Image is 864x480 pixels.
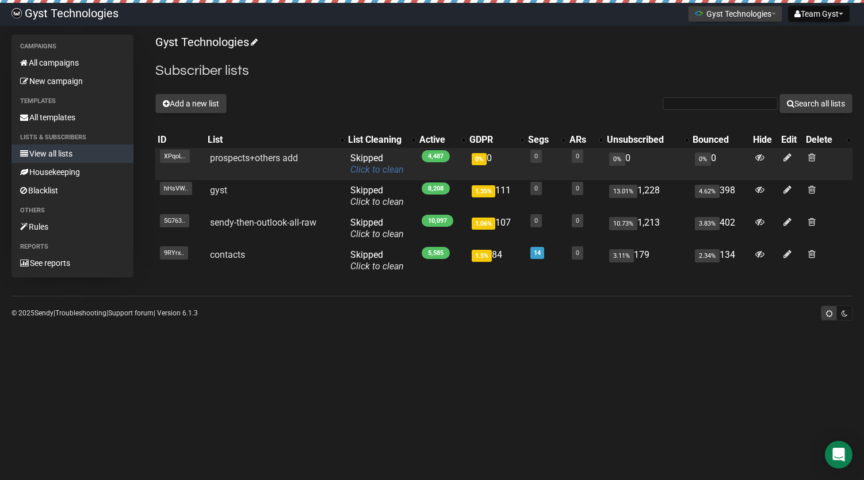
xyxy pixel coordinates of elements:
[605,212,690,245] td: 1,213
[12,131,133,144] li: Lists & subscribers
[609,249,634,262] span: 3.11%
[160,182,192,195] span: hHsVW..
[35,309,53,317] a: Sendy
[779,132,804,148] th: Edit: No sort applied, sorting is disabled
[350,228,404,239] a: Click to clean
[569,134,592,146] div: ARs
[609,217,637,230] span: 10.73%
[12,181,133,200] a: Blacklist
[12,54,133,72] a: All campaigns
[605,180,690,212] td: 1,228
[422,247,450,259] span: 5,585
[12,40,133,54] li: Campaigns
[576,217,579,224] a: 0
[12,8,22,18] img: 4bbcbfc452d929a90651847d6746e700
[576,153,579,160] a: 0
[210,249,245,260] a: contacts
[472,185,495,197] span: 1.35%
[160,246,188,260] span: 9RYrx..
[210,185,227,196] a: gyst
[12,254,133,272] a: See reports
[422,182,450,195] span: 8,208
[534,153,538,160] a: 0
[695,153,711,166] span: 0%
[12,204,133,218] li: Others
[12,108,133,127] a: All templates
[695,249,720,262] span: 2.34%
[567,132,604,148] th: ARs: No sort applied, activate to apply an ascending sort
[695,185,720,198] span: 4.62%
[690,245,750,277] td: 134
[469,134,514,146] div: GDPR
[690,212,750,245] td: 402
[422,215,453,227] span: 10,097
[534,217,538,224] a: 0
[422,150,450,162] span: 4,487
[346,132,417,148] th: List Cleaning: No sort applied, activate to apply an ascending sort
[467,180,526,212] td: 111
[160,214,189,227] span: 5G763..
[12,218,133,236] a: Rules
[779,94,852,113] button: Search all lists
[695,217,720,230] span: 3.83%
[208,134,334,146] div: List
[12,144,133,163] a: View all lists
[350,196,404,207] a: Click to clean
[806,134,841,146] div: Delete
[350,217,404,239] span: Skipped
[467,245,526,277] td: 84
[751,132,779,148] th: Hide: No sort applied, sorting is disabled
[160,150,190,163] span: XPqoL..
[350,153,404,175] span: Skipped
[155,35,256,49] a: Gyst Technologies
[693,134,748,146] div: Bounced
[467,132,526,148] th: GDPR: No sort applied, activate to apply an ascending sort
[605,132,690,148] th: Unsubscribed: No sort applied, activate to apply an ascending sort
[155,94,227,113] button: Add a new list
[690,132,750,148] th: Bounced: No sort applied, sorting is disabled
[781,134,801,146] div: Edit
[210,153,298,163] a: prospects+others add
[534,249,541,257] a: 14
[55,309,106,317] a: Troubleshooting
[609,153,625,166] span: 0%
[12,163,133,181] a: Housekeeping
[576,185,579,192] a: 0
[158,134,203,146] div: ID
[467,212,526,245] td: 107
[804,132,852,148] th: Delete: No sort applied, activate to apply an ascending sort
[419,134,455,146] div: Active
[690,180,750,212] td: 398
[690,148,750,180] td: 0
[210,217,316,228] a: sendy-then-outlook-all-raw
[108,309,154,317] a: Support forum
[350,164,404,175] a: Click to clean
[609,185,637,198] span: 13.01%
[12,94,133,108] li: Templates
[12,307,198,319] p: © 2025 | | | Version 6.1.3
[526,132,568,148] th: Segs: No sort applied, activate to apply an ascending sort
[348,134,406,146] div: List Cleaning
[694,9,704,18] img: 1.png
[534,185,538,192] a: 0
[467,148,526,180] td: 0
[12,240,133,254] li: Reports
[605,245,690,277] td: 179
[155,132,205,148] th: ID: No sort applied, sorting is disabled
[350,249,404,272] span: Skipped
[605,148,690,180] td: 0
[825,441,852,468] div: Open Intercom Messenger
[576,249,579,257] a: 0
[472,218,495,230] span: 1.06%
[607,134,679,146] div: Unsubscribed
[350,261,404,272] a: Click to clean
[788,6,850,22] button: Team Gyst
[528,134,556,146] div: Segs
[417,132,467,148] th: Active: No sort applied, activate to apply an ascending sort
[155,60,852,81] h2: Subscriber lists
[205,132,346,148] th: List: No sort applied, activate to apply an ascending sort
[350,185,404,207] span: Skipped
[472,153,487,165] span: 0%
[753,134,777,146] div: Hide
[12,72,133,90] a: New campaign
